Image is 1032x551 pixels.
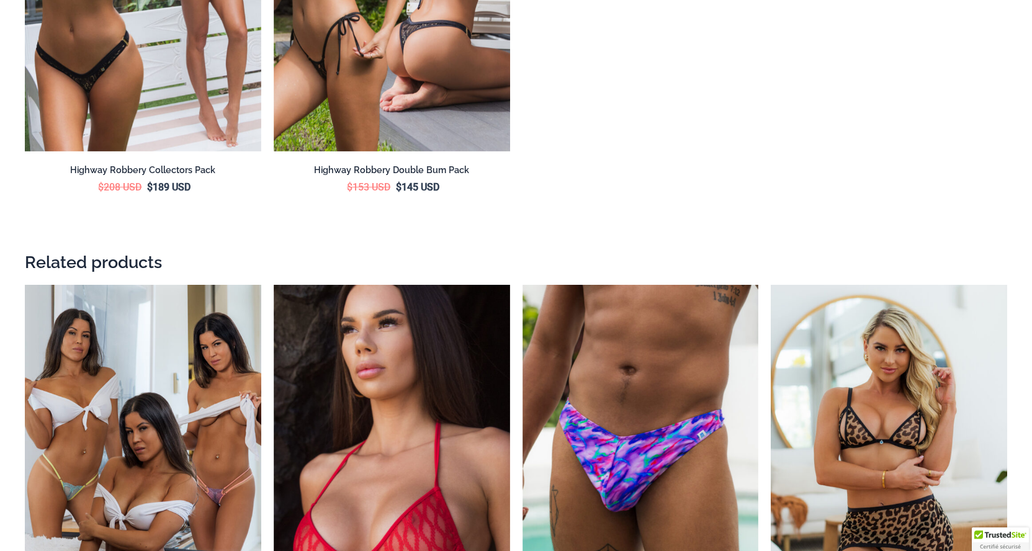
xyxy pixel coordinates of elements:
[147,181,191,193] bdi: 189 USD
[25,251,1007,273] h2: Related products
[25,164,261,181] a: Highway Robbery Collectors Pack
[396,181,439,193] bdi: 145 USD
[274,164,510,176] h2: Highway Robbery Double Bum Pack
[972,527,1029,551] div: TrustedSite Certified
[274,164,510,181] a: Highway Robbery Double Bum Pack
[25,164,261,176] h2: Highway Robbery Collectors Pack
[347,181,390,193] bdi: 153 USD
[98,181,104,193] span: $
[347,181,352,193] span: $
[396,181,402,193] span: $
[147,181,153,193] span: $
[98,181,141,193] bdi: 208 USD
